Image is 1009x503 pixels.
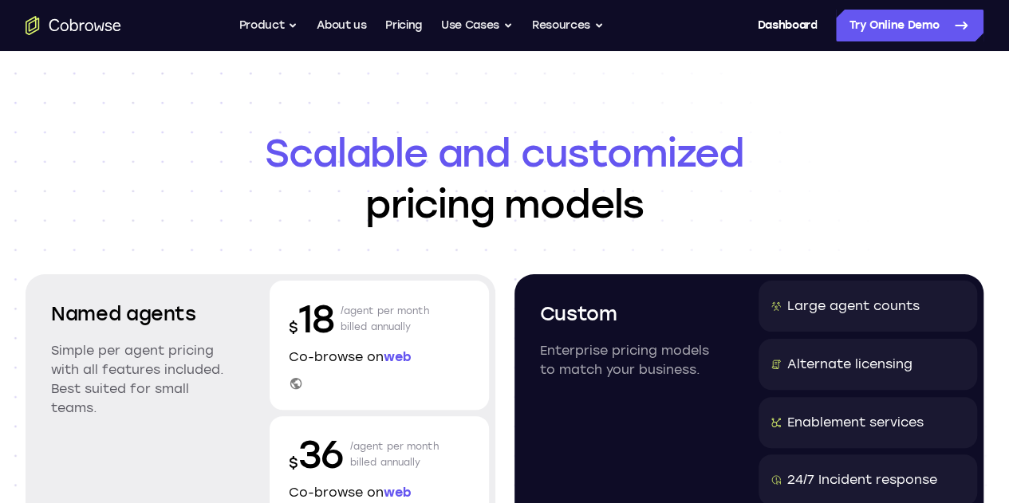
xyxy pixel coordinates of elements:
[757,10,817,41] a: Dashboard
[51,300,231,328] h2: Named agents
[787,413,924,432] div: Enablement services
[289,454,298,472] span: $
[289,429,343,480] p: 36
[289,348,469,367] p: Co-browse on
[787,297,920,316] div: Large agent counts
[836,10,983,41] a: Try Online Demo
[385,10,422,41] a: Pricing
[540,300,720,328] h2: Custom
[384,485,412,500] span: web
[289,319,298,336] span: $
[540,341,720,379] p: Enterprise pricing models to match your business.
[787,355,912,374] div: Alternate licensing
[317,10,366,41] a: About us
[289,293,333,344] p: 18
[787,470,937,489] div: 24/7 Incident response
[26,16,121,35] a: Go to the home page
[51,341,231,418] p: Simple per agent pricing with all features included. Best suited for small teams.
[341,293,430,344] p: /agent per month billed annually
[26,128,983,179] span: Scalable and customized
[239,10,298,41] button: Product
[384,349,412,364] span: web
[532,10,604,41] button: Resources
[26,128,983,230] h1: pricing models
[350,429,439,480] p: /agent per month billed annually
[441,10,513,41] button: Use Cases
